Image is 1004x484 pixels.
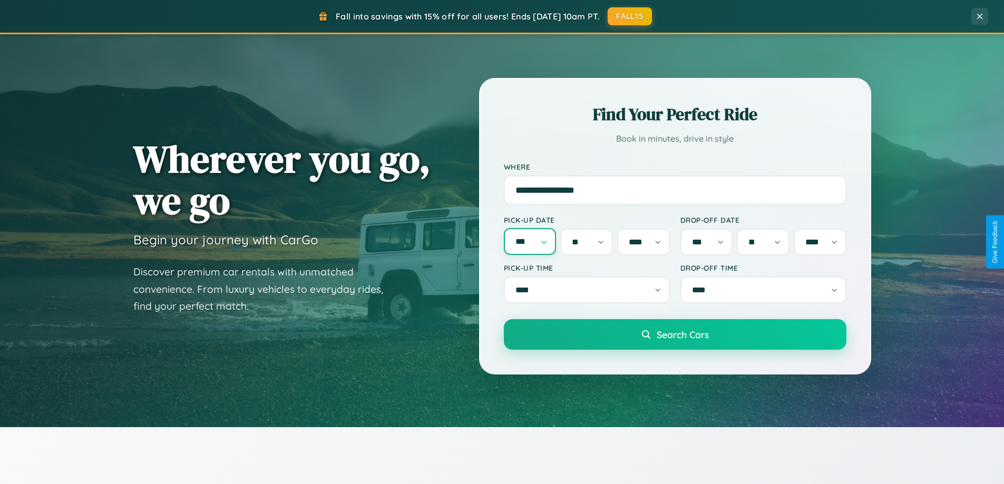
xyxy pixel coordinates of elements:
[504,162,846,171] label: Where
[504,319,846,350] button: Search Cars
[680,263,846,272] label: Drop-off Time
[336,11,600,22] span: Fall into savings with 15% off for all users! Ends [DATE] 10am PT.
[504,103,846,126] h2: Find Your Perfect Ride
[133,232,318,248] h3: Begin your journey with CarGo
[657,329,709,340] span: Search Cars
[133,138,431,221] h1: Wherever you go, we go
[680,215,846,224] label: Drop-off Date
[504,263,670,272] label: Pick-up Time
[991,221,999,263] div: Give Feedback
[133,263,397,315] p: Discover premium car rentals with unmatched convenience. From luxury vehicles to everyday rides, ...
[608,7,652,25] button: FALL15
[504,215,670,224] label: Pick-up Date
[504,131,846,146] p: Book in minutes, drive in style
